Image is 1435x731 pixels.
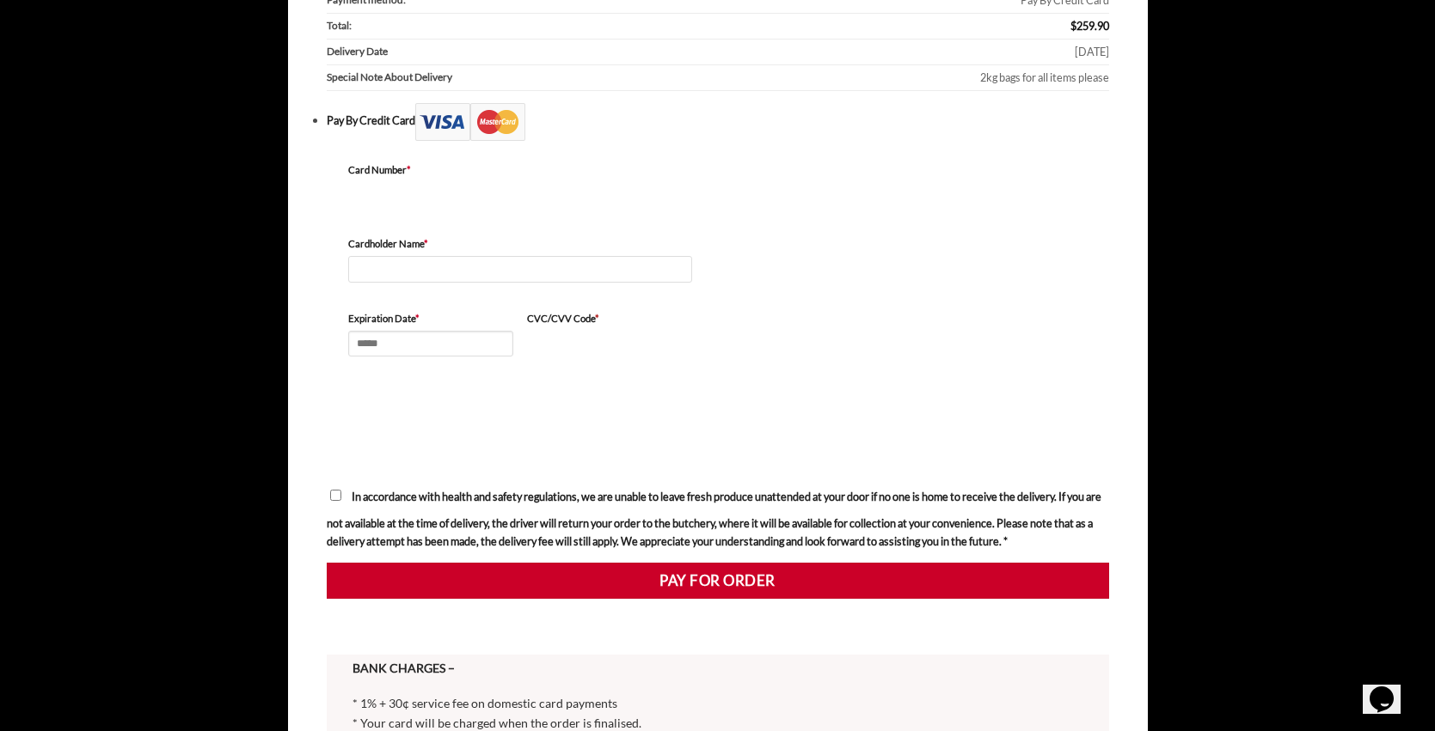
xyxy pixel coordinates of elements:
[641,40,1108,65] td: [DATE]
[1363,662,1418,714] iframe: chat widget
[327,490,1101,547] span: In accordance with health and safety regulations, we are unable to leave fresh produce unattended...
[353,696,617,710] span: * 1% + 30¢ service fee on domestic card payments
[415,103,525,141] img: Checkout
[1070,19,1109,33] bdi: 259.90
[327,65,642,91] th: Special Note About Delivery
[330,490,341,501] input: In accordance with health and safety regulations, we are unable to leave fresh produce unattended...
[353,716,641,730] span: * Your card will be charged when the order is finalised.
[327,40,642,65] th: Delivery Date
[407,164,411,175] abbr: required
[595,313,599,324] abbr: required
[527,311,692,326] label: CVC/CVV Code
[327,14,642,40] th: Total:
[327,113,525,127] label: Pay By Credit Card
[415,313,420,324] abbr: required
[641,65,1108,91] td: 2kg bags for all items please
[353,661,455,675] strong: BANK CHARGES –
[327,563,1109,599] button: Pay for order
[1070,19,1076,33] span: $
[348,236,692,252] label: Cardholder Name
[424,238,428,249] abbr: required
[348,311,513,326] label: Expiration Date
[348,162,692,178] label: Card Number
